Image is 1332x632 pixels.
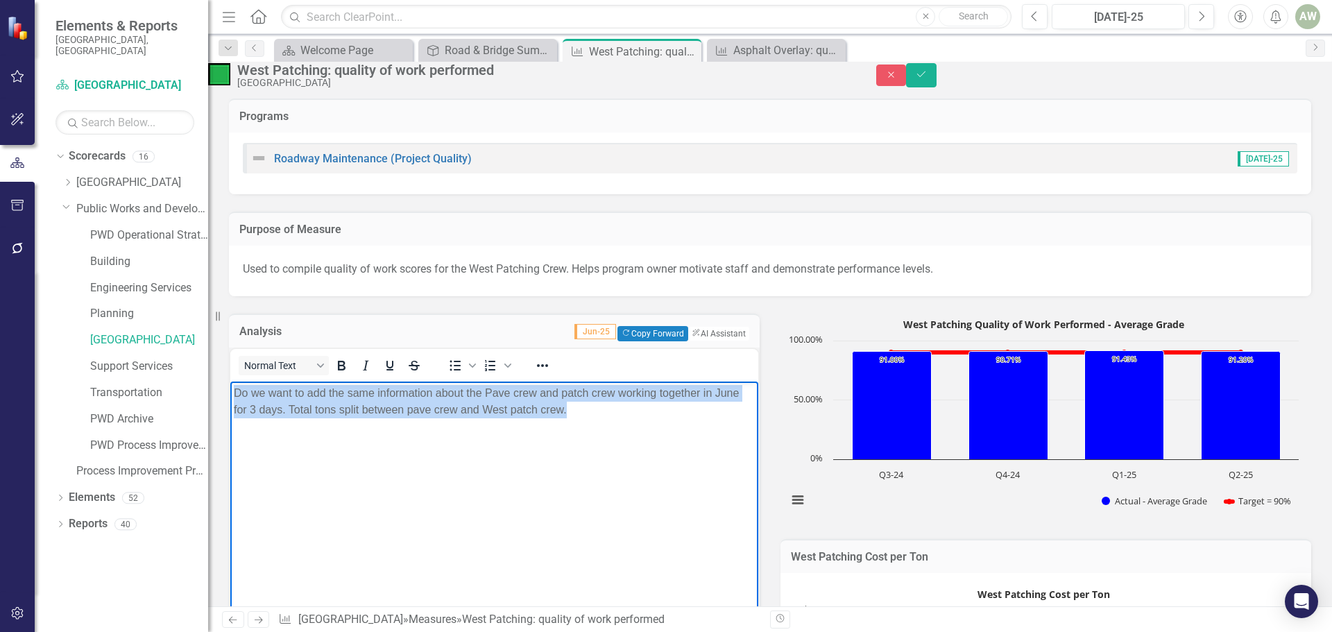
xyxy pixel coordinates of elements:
[114,518,137,530] div: 40
[330,356,353,375] button: Bold
[803,603,837,615] text: $ 750.00
[462,613,665,626] div: West Patching: quality of work performed
[1238,151,1289,166] span: [DATE]-25
[445,42,554,59] div: Road & Bridge Summary Report
[76,175,208,191] a: [GEOGRAPHIC_DATA]
[354,356,377,375] button: Italic
[300,42,409,59] div: Welcome Page
[69,148,126,164] a: Scorecards
[1238,350,1244,356] path: Q2-25, 90. Target = 90%.
[589,43,698,60] div: West Patching: quality of work performed
[402,356,426,375] button: Strikethrough
[55,34,194,57] small: [GEOGRAPHIC_DATA], [GEOGRAPHIC_DATA]
[250,150,267,166] img: Not Defined
[278,612,760,628] div: » »
[959,10,989,22] span: Search
[90,280,208,296] a: Engineering Services
[69,490,115,506] a: Elements
[733,42,842,59] div: Asphalt Overlay: quality of work performed
[298,613,403,626] a: [GEOGRAPHIC_DATA]
[90,411,208,427] a: PWD Archive
[688,327,749,341] button: AI Assistant
[996,355,1021,364] text: 90.71%
[996,468,1021,481] text: Q4-24
[243,259,1297,280] p: Used to compile quality of work scores for the West Patching Crew. Helps program owner motivate s...
[7,16,31,40] img: ClearPoint Strategy
[244,360,312,371] span: Normal Text
[230,382,758,624] iframe: Rich Text Area
[1112,354,1136,364] text: 91.43%
[853,351,1281,460] g: Actual - Average Grade, series 1 of 2. Bar series with 4 bars.
[55,110,194,135] input: Search Below...
[1057,9,1180,26] div: [DATE]-25
[274,152,472,165] a: Roadway Maintenance (Project Quality)
[791,551,1301,563] h3: West Patching Cost per Ton
[76,463,208,479] a: Process Improvement Program
[1226,495,1292,507] button: Show Target = 90%
[789,333,823,345] text: 100.00%
[422,42,554,59] a: Road & Bridge Summary Report
[903,318,1184,331] text: West Patching Quality of Work Performed - Average Grade
[239,356,329,375] button: Block Normal Text
[1285,585,1318,618] div: Open Intercom Messenger
[281,5,1011,29] input: Search ClearPoint...
[378,356,402,375] button: Underline
[239,325,339,338] h3: Analysis
[794,393,823,405] text: 50.00%
[1295,4,1320,29] button: AW
[1052,4,1185,29] button: [DATE]-25
[69,516,108,532] a: Reports
[55,17,194,34] span: Elements & Reports
[879,468,904,481] text: Q3-24
[237,62,848,78] div: West Patching: quality of work performed
[1102,495,1209,507] button: Show Actual - Average Grade
[409,613,456,626] a: Measures
[443,356,478,375] div: Bullet list
[880,355,904,364] text: 91.00%
[617,326,688,341] button: Copy Forward
[90,306,208,322] a: Planning
[239,223,1301,236] h3: Purpose of Measure
[853,352,932,460] path: Q3-24, 91. Actual - Average Grade.
[780,314,1311,522] div: West Patching Quality of Work Performed - Average Grade. Highcharts interactive chart.
[277,42,409,59] a: Welcome Page
[1112,468,1136,481] text: Q1-25
[237,78,848,88] div: [GEOGRAPHIC_DATA]
[76,201,208,217] a: Public Works and Development
[810,452,823,464] text: 0%
[1122,350,1127,356] path: Q1-25, 90. Target = 90%.
[55,78,194,94] a: [GEOGRAPHIC_DATA]
[90,438,208,454] a: PWD Process Improvements
[1085,351,1164,460] path: Q1-25, 91.42857143. Actual - Average Grade.
[574,324,616,339] span: Jun-25
[90,332,208,348] a: [GEOGRAPHIC_DATA]
[90,254,208,270] a: Building
[788,490,808,510] button: View chart menu, West Patching Quality of Work Performed - Average Grade
[939,7,1008,26] button: Search
[1005,350,1011,356] path: Q4-24, 90. Target = 90%.
[977,588,1110,601] text: West Patching Cost per Ton
[133,151,155,162] div: 16
[1229,355,1253,364] text: 91.20%
[969,352,1048,460] path: Q4-24, 90.71428571. Actual - Average Grade.
[889,350,894,356] path: Q3-24, 90. Target = 90%.
[90,385,208,401] a: Transportation
[239,110,1301,123] h3: Programs
[90,228,208,244] a: PWD Operational Strategy
[1202,352,1281,460] path: Q2-25, 91.2. Actual - Average Grade.
[710,42,842,59] a: Asphalt Overlay: quality of work performed
[208,63,230,85] img: On Target
[531,356,554,375] button: Reveal or hide additional toolbar items
[90,359,208,375] a: Support Services
[780,314,1306,522] svg: Interactive chart
[479,356,513,375] div: Numbered list
[1229,468,1253,481] text: Q2-25
[122,492,144,504] div: 52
